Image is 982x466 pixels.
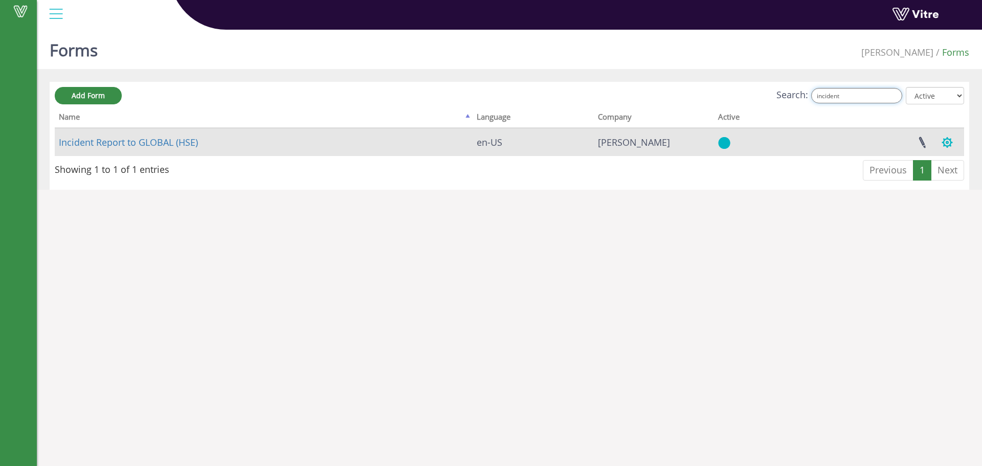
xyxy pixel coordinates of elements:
[811,88,902,103] input: Search:
[933,46,969,59] li: Forms
[72,91,105,100] span: Add Form
[55,109,473,128] th: Name: activate to sort column descending
[473,128,594,156] td: en-US
[931,160,964,181] a: Next
[714,109,798,128] th: Active
[59,136,198,148] a: Incident Report to GLOBAL (HSE)
[55,159,169,176] div: Showing 1 to 1 of 1 entries
[913,160,931,181] a: 1
[55,87,122,104] a: Add Form
[776,88,902,103] label: Search:
[861,46,933,58] span: 379
[473,109,594,128] th: Language
[863,160,913,181] a: Previous
[718,137,730,149] img: yes
[594,109,714,128] th: Company
[50,26,98,69] h1: Forms
[598,136,670,148] span: 379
